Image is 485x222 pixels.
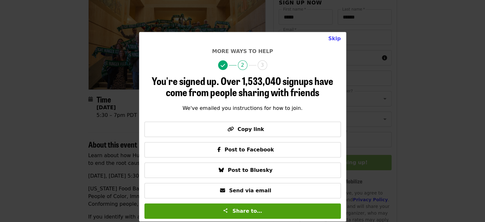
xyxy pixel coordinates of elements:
i: check icon [221,63,225,69]
i: envelope icon [220,188,225,194]
span: Post to Bluesky [228,167,272,173]
span: We've emailed you instructions for how to join. [182,105,302,111]
img: Share [223,208,228,213]
span: Post to Facebook [224,147,274,153]
span: Copy link [238,126,264,132]
button: Copy link [144,122,341,137]
span: Share to… [232,208,262,214]
button: Post to Bluesky [144,163,341,178]
i: facebook-f icon [217,147,221,153]
button: Post to Facebook [144,142,341,157]
i: bluesky icon [219,167,224,173]
span: Send via email [229,188,271,194]
span: More ways to help [212,48,273,54]
button: Share to… [144,203,341,219]
span: 3 [258,60,267,70]
button: Send via email [144,183,341,198]
button: Close [323,32,346,45]
span: Over 1,533,040 signups have come from people sharing with friends [166,73,333,99]
span: 2 [238,60,247,70]
span: You're signed up. [152,73,219,88]
i: link icon [227,126,234,132]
